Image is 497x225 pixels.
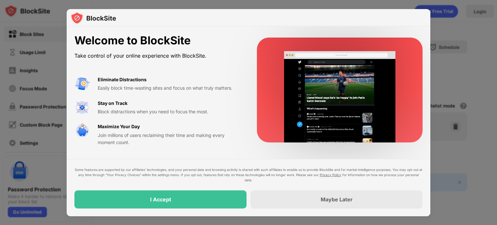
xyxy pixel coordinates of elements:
div: Take control of your online experience with BlockSite. [74,51,241,61]
div: Easily block time-wasting sites and focus on what truly matters. [98,84,241,92]
div: Stay on Track [98,100,127,107]
a: Privacy Policy [320,173,341,177]
div: Maximize Your Day [98,123,140,130]
div: Block distractions when you need to focus the most. [98,108,241,115]
div: I Accept [150,196,171,203]
img: value-safe-time.svg [74,123,90,139]
div: Some features are supported by our affiliates’ technologies, and your personal data and browsing ... [74,167,423,183]
div: Join millions of users reclaiming their time and making every moment count. [98,132,241,146]
div: Maybe Later [321,196,353,203]
img: value-avoid-distractions.svg [74,76,90,92]
div: Eliminate Distractions [98,76,147,83]
img: logo-blocksite.svg [71,12,116,25]
div: Welcome to BlockSite [74,34,241,47]
img: value-focus.svg [74,100,90,115]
